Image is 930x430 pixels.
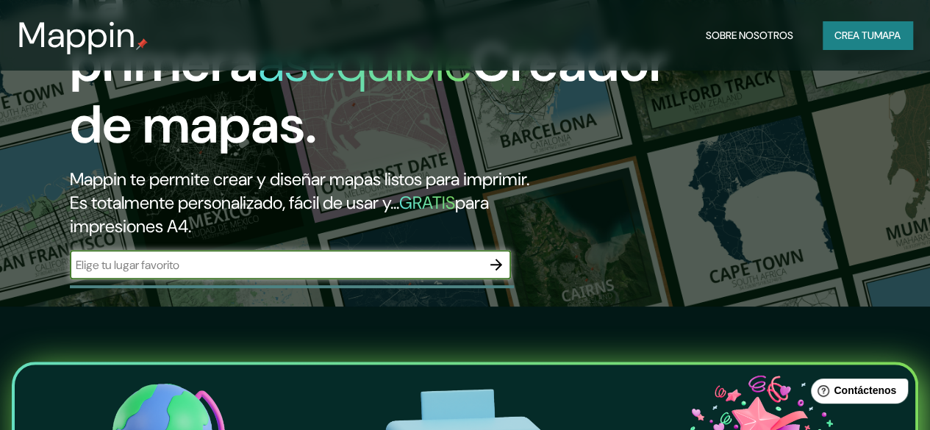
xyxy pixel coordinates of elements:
[70,191,489,237] font: para impresiones A4.
[706,29,793,42] font: Sobre nosotros
[136,38,148,50] img: pin de mapeo
[700,21,799,49] button: Sobre nosotros
[834,29,874,42] font: Crea tu
[70,29,668,159] font: Creador de mapas.
[18,12,136,58] font: Mappin
[399,191,455,214] font: GRATIS
[70,168,529,190] font: Mappin te permite crear y diseñar mapas listos para imprimir.
[70,257,482,273] input: Elige tu lugar favorito
[799,373,914,414] iframe: Lanzador de widgets de ayuda
[70,191,399,214] font: Es totalmente personalizado, fácil de usar y...
[874,29,901,42] font: mapa
[823,21,912,49] button: Crea tumapa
